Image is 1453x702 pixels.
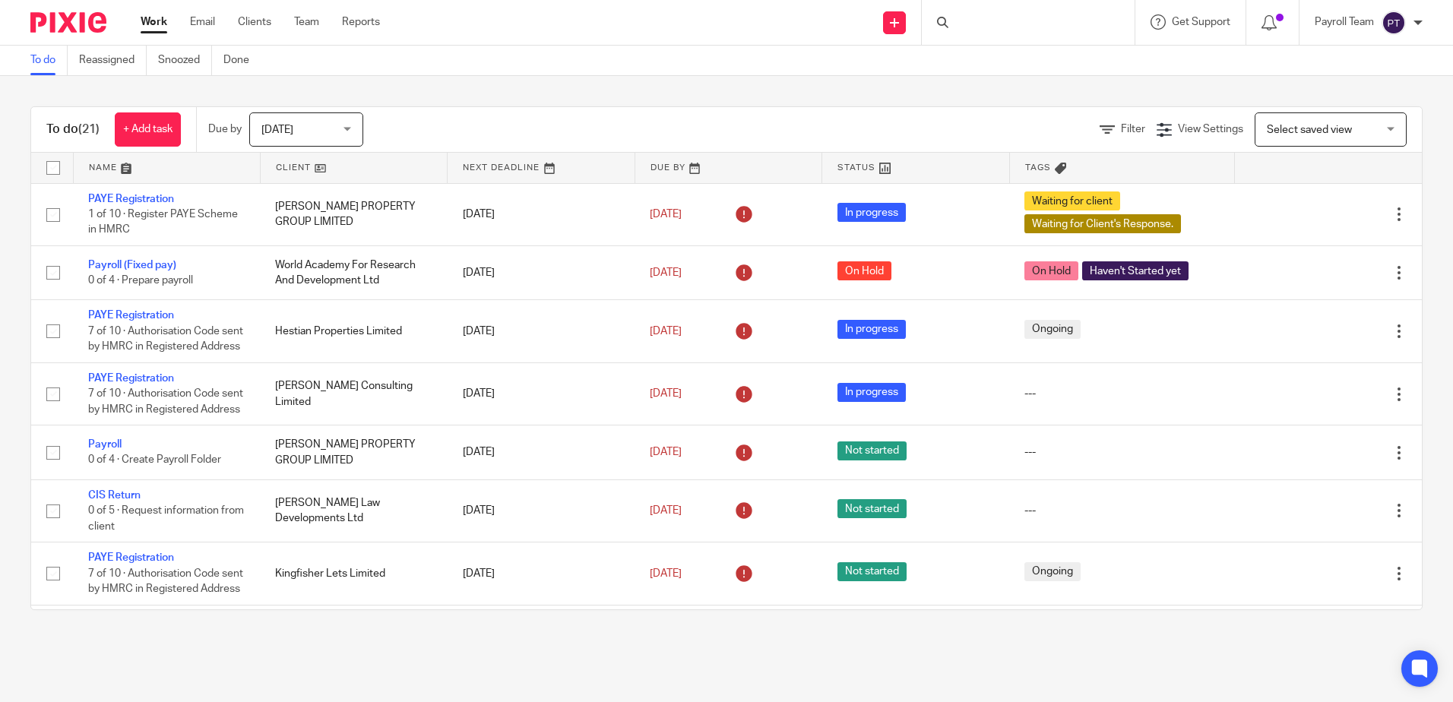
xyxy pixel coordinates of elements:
[260,542,447,605] td: Kingfisher Lets Limited
[837,320,906,339] span: In progress
[79,46,147,75] a: Reassigned
[1024,191,1120,210] span: Waiting for client
[448,300,635,362] td: [DATE]
[88,194,174,204] a: PAYE Registration
[1024,444,1219,460] div: ---
[78,123,100,135] span: (21)
[448,183,635,245] td: [DATE]
[650,326,682,337] span: [DATE]
[88,326,243,353] span: 7 of 10 · Authorisation Code sent by HMRC in Registered Address
[260,183,447,245] td: [PERSON_NAME] PROPERTY GROUP LIMITED
[141,14,167,30] a: Work
[650,447,682,457] span: [DATE]
[208,122,242,137] p: Due by
[837,441,907,460] span: Not started
[1024,320,1081,339] span: Ongoing
[448,425,635,479] td: [DATE]
[30,12,106,33] img: Pixie
[650,388,682,399] span: [DATE]
[260,479,447,542] td: [PERSON_NAME] Law Developments Ltd
[448,245,635,299] td: [DATE]
[1382,11,1406,35] img: svg%3E
[30,46,68,75] a: To do
[837,562,907,581] span: Not started
[223,46,261,75] a: Done
[88,505,244,532] span: 0 of 5 · Request information from client
[837,203,906,222] span: In progress
[837,383,906,402] span: In progress
[88,552,174,563] a: PAYE Registration
[260,245,447,299] td: World Academy For Research And Development Ltd
[342,14,380,30] a: Reports
[1024,214,1181,233] span: Waiting for Client's Response.
[88,310,174,321] a: PAYE Registration
[1082,261,1189,280] span: Haven't Started yet
[88,388,243,415] span: 7 of 10 · Authorisation Code sent by HMRC in Registered Address
[1178,124,1243,134] span: View Settings
[260,605,447,667] td: All In Property Group Ltd
[158,46,212,75] a: Snoozed
[88,275,193,286] span: 0 of 4 · Prepare payroll
[88,490,141,501] a: CIS Return
[260,300,447,362] td: Hestian Properties Limited
[1024,503,1219,518] div: ---
[650,267,682,278] span: [DATE]
[448,362,635,425] td: [DATE]
[1025,163,1051,172] span: Tags
[1315,14,1374,30] p: Payroll Team
[1172,17,1230,27] span: Get Support
[448,605,635,667] td: [DATE]
[1024,386,1219,401] div: ---
[260,362,447,425] td: [PERSON_NAME] Consulting Limited
[260,425,447,479] td: [PERSON_NAME] PROPERTY GROUP LIMITED
[88,439,122,450] a: Payroll
[115,112,181,147] a: + Add task
[294,14,319,30] a: Team
[88,373,174,384] a: PAYE Registration
[46,122,100,138] h1: To do
[650,568,682,579] span: [DATE]
[448,479,635,542] td: [DATE]
[837,261,891,280] span: On Hold
[650,209,682,220] span: [DATE]
[650,505,682,516] span: [DATE]
[190,14,215,30] a: Email
[837,499,907,518] span: Not started
[1024,562,1081,581] span: Ongoing
[88,209,238,236] span: 1 of 10 · Register PAYE Scheme in HMRC
[1121,124,1145,134] span: Filter
[261,125,293,135] span: [DATE]
[1024,261,1078,280] span: On Hold
[88,455,221,466] span: 0 of 4 · Create Payroll Folder
[238,14,271,30] a: Clients
[88,260,176,270] a: Payroll (Fixed pay)
[448,542,635,605] td: [DATE]
[1267,125,1352,135] span: Select saved view
[88,568,243,595] span: 7 of 10 · Authorisation Code sent by HMRC in Registered Address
